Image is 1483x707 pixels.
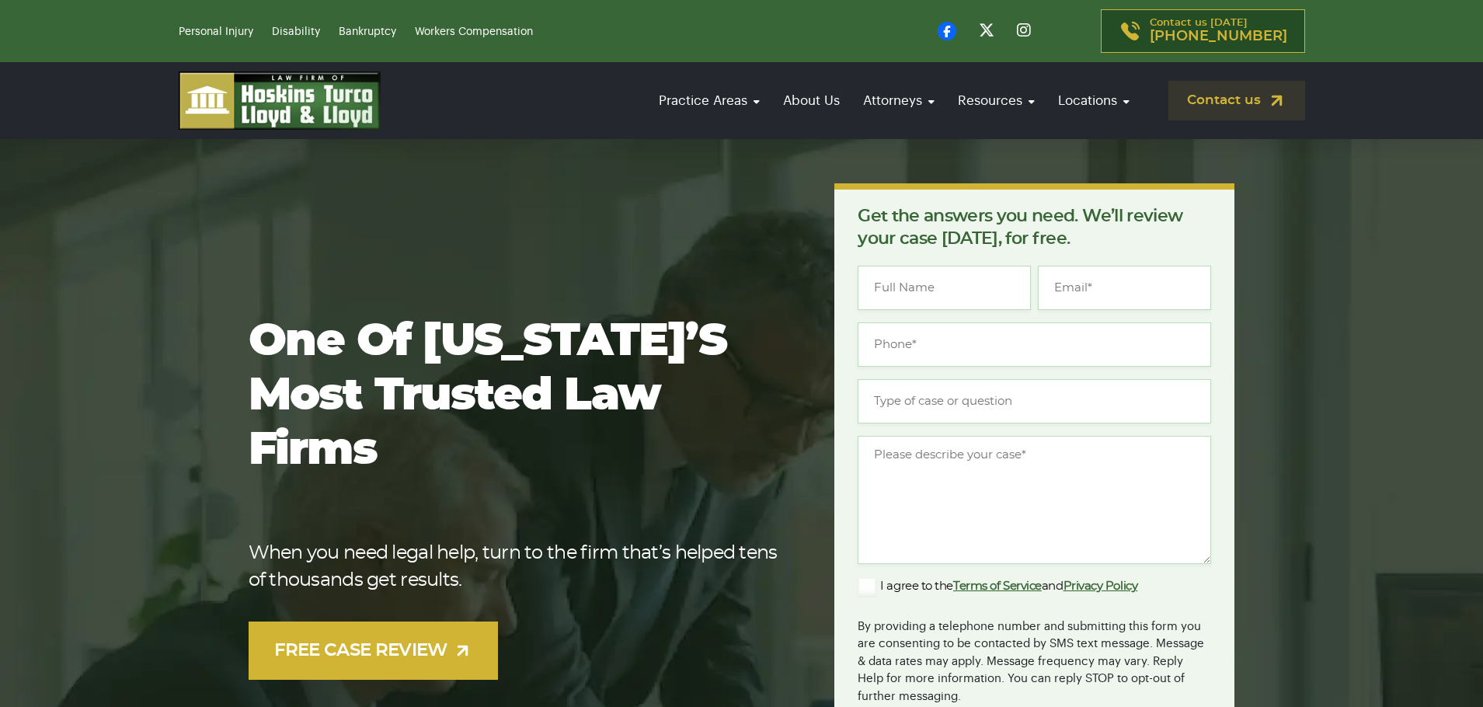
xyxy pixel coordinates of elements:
[249,540,785,594] p: When you need legal help, turn to the firm that’s helped tens of thousands get results.
[179,26,253,37] a: Personal Injury
[775,78,848,123] a: About Us
[651,78,768,123] a: Practice Areas
[855,78,942,123] a: Attorneys
[1150,29,1287,44] span: [PHONE_NUMBER]
[1038,266,1211,310] input: Email*
[249,315,785,478] h1: One of [US_STATE]’s most trusted law firms
[272,26,320,37] a: Disability
[1050,78,1137,123] a: Locations
[453,641,472,660] img: arrow-up-right-light.svg
[415,26,533,37] a: Workers Compensation
[1064,580,1138,592] a: Privacy Policy
[858,379,1211,423] input: Type of case or question
[858,266,1031,310] input: Full Name
[1101,9,1305,53] a: Contact us [DATE][PHONE_NUMBER]
[179,71,381,130] img: logo
[249,622,499,680] a: FREE CASE REVIEW
[858,322,1211,367] input: Phone*
[339,26,396,37] a: Bankruptcy
[950,78,1043,123] a: Resources
[953,580,1042,592] a: Terms of Service
[858,608,1211,706] div: By providing a telephone number and submitting this form you are consenting to be contacted by SM...
[1150,18,1287,44] p: Contact us [DATE]
[858,577,1137,596] label: I agree to the and
[858,205,1211,250] p: Get the answers you need. We’ll review your case [DATE], for free.
[1168,81,1305,120] a: Contact us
